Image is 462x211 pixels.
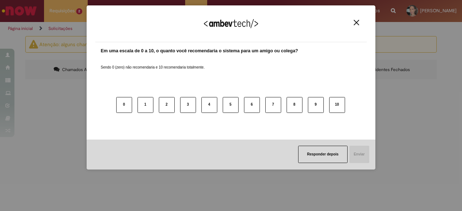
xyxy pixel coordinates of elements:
img: Close [354,20,359,25]
button: 2 [159,97,175,113]
button: Responder depois [298,146,348,163]
button: 1 [138,97,153,113]
button: Close [352,19,361,26]
button: 8 [287,97,302,113]
button: 4 [201,97,217,113]
button: 0 [116,97,132,113]
button: 7 [265,97,281,113]
button: 10 [329,97,345,113]
button: 3 [180,97,196,113]
button: 9 [308,97,324,113]
label: Sendo 0 (zero) não recomendaria e 10 recomendaria totalmente. [101,56,205,70]
label: Em uma escala de 0 a 10, o quanto você recomendaria o sistema para um amigo ou colega? [101,48,298,54]
img: Logo Ambevtech [204,19,258,28]
button: 6 [244,97,260,113]
button: 5 [223,97,239,113]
